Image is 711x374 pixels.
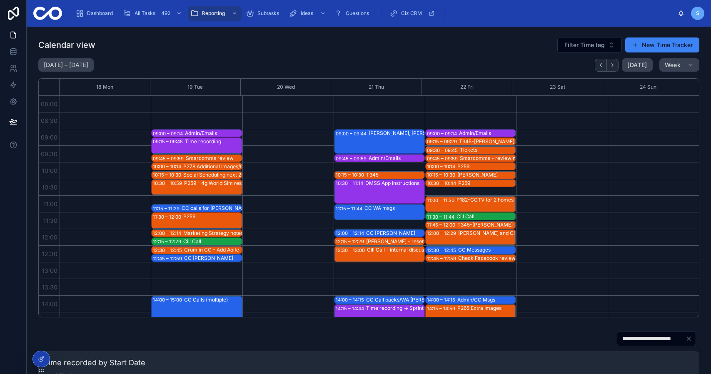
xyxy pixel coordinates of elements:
div: 14:00 – 15:00 [153,296,184,304]
div: 09:15 – 09:29 [427,137,459,146]
a: Ideas [287,6,330,21]
span: Subtasks [257,10,279,17]
div: Smarcomms - reviewing posts [460,155,532,162]
div: 10:15 – 10:30Social Scheduling next 2 weeks [152,171,242,180]
div: T345-[PERSON_NAME] - source new laptop [457,222,546,228]
span: 12:30 [40,250,60,257]
div: [PERSON_NAME] [457,172,498,178]
span: 08:00 [39,100,60,107]
div: 10:30 – 11:14DMSS App instructions [334,180,424,203]
div: CC WA msgs [364,205,395,212]
div: 12:45 – 12:59 [153,254,184,263]
div: 09:45 – 09:59Smarcomms review [152,155,242,163]
div: Crumlin CC - Add Aoife [184,247,239,253]
div: 10:00 – 10:14P259 [426,163,516,171]
h2: [DATE] – [DATE] [44,61,88,69]
span: 08:30 [39,117,60,124]
div: P259 [183,213,195,220]
a: Subtasks [243,6,285,21]
div: 11:45 – 12:00 [427,221,457,229]
div: 10:00 – 10:14P278 Additional Images/Caption [152,163,242,171]
div: 10:15 – 10:30 [336,171,366,179]
div: Marketing Strategy notes [183,230,243,237]
button: Week [659,58,699,72]
div: 12:15 – 12:29 [153,237,183,246]
div: Time recording [185,138,221,145]
span: Dashboard [87,10,113,17]
button: Next [607,59,619,72]
span: 13:00 [40,267,60,274]
div: 14:00 – 14:15 [427,296,457,304]
span: 09:00 [39,134,60,141]
div: Time recording -> Sprint Task Management [366,305,454,312]
div: 09:45 – 09:59 [336,155,369,163]
div: 09:30 – 09:45Tickets [426,146,516,155]
div: 11:45 – 12:00T345-[PERSON_NAME] - source new laptop [426,221,516,229]
div: 10:15 – 10:30 [153,171,183,179]
div: 09:45 – 09:59Smarcomms - reviewing posts [426,155,516,163]
div: 12:00 – 12:14 [336,229,366,237]
div: 12:45 – 12:59CC [PERSON_NAME] [152,254,242,263]
div: P278 Additional Images/Caption [183,163,258,170]
div: 12:00 – 12:14CC [PERSON_NAME] [334,229,424,238]
div: CC Messages [458,247,491,253]
div: 10:15 – 10:30 [427,171,457,179]
a: Ciz CRM [387,6,439,21]
div: 14:15 – 14:44Time recording -> Sprint Task Management [334,304,424,320]
div: [PERSON_NAME], [PERSON_NAME] [369,130,452,137]
div: 10:30 – 10:59 [153,179,184,187]
button: 22 Fri [460,79,474,95]
button: 18 Mon [96,79,113,95]
div: 10:30 – 10:59P259 - 4g World Sim research [152,180,242,195]
div: 14:00 – 15:00CC Calls (multiple) [152,296,242,329]
div: 11:00 – 11:30 [427,196,457,204]
a: All Tasks492 [120,6,186,21]
div: T345-[PERSON_NAME] - source new laptop [459,138,547,145]
div: 11:00 – 11:30P182-CCTV for 2 homes [PERSON_NAME] [426,196,516,212]
div: 09:00 – 09:44 [336,130,369,138]
div: 24 Sun [640,79,656,95]
button: [DATE] [622,58,652,72]
button: Back [595,59,607,72]
div: 492 [159,8,173,18]
div: P259 [458,180,470,187]
div: P265 Extra Images [457,305,501,312]
div: 12:45 – 12:59 [427,254,458,263]
span: 12:00 [40,234,60,241]
span: Reporting [202,10,225,17]
div: 12:15 – 12:29Cill Call [152,238,242,246]
div: 09:45 – 09:59 [153,155,186,163]
a: Questions [332,6,375,21]
div: CC [PERSON_NAME] [366,230,415,237]
div: 12:00 – 12:14Marketing Strategy notes [152,229,242,238]
img: App logo [33,7,62,20]
div: Admin/CC Msgs [457,297,495,303]
div: 14:00 – 14:15CC Call backs/WA [PERSON_NAME] [334,296,424,304]
span: Ciz CRM [401,10,422,17]
div: 14:15 – 14:59 [427,304,457,313]
div: P259 [457,163,469,170]
div: 12:30 – 12:45 [427,246,458,254]
div: 11:15 – 11:29 [153,204,182,213]
div: 11:30 – 12:00P259 [152,213,242,229]
button: Select Button [557,37,622,53]
div: Cill Call - internal discussion Kilcool [367,247,451,253]
div: 10:15 – 10:30T345 [334,171,424,180]
span: Week [665,61,681,69]
span: All Tasks [135,10,155,17]
button: 23 Sat [550,79,565,95]
div: Social Scheduling next 2 weeks [183,172,258,178]
div: 11:30 – 11:44Cill Call [426,213,516,221]
div: Admin/Emails [185,130,217,137]
div: 12:00 – 12:29 [427,229,458,237]
div: 09:00 – 09:14Admin/Emails [426,130,516,138]
span: 13:30 [40,284,60,291]
div: Admin/Emails [459,130,491,137]
div: 10:30 – 10:44P259 [426,180,516,188]
div: 10:30 – 10:44 [427,179,458,187]
div: 09:00 – 09:14Admin/Emails [152,130,242,138]
button: 20 Wed [277,79,295,95]
div: CC Call backs/WA [PERSON_NAME] [366,297,451,303]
